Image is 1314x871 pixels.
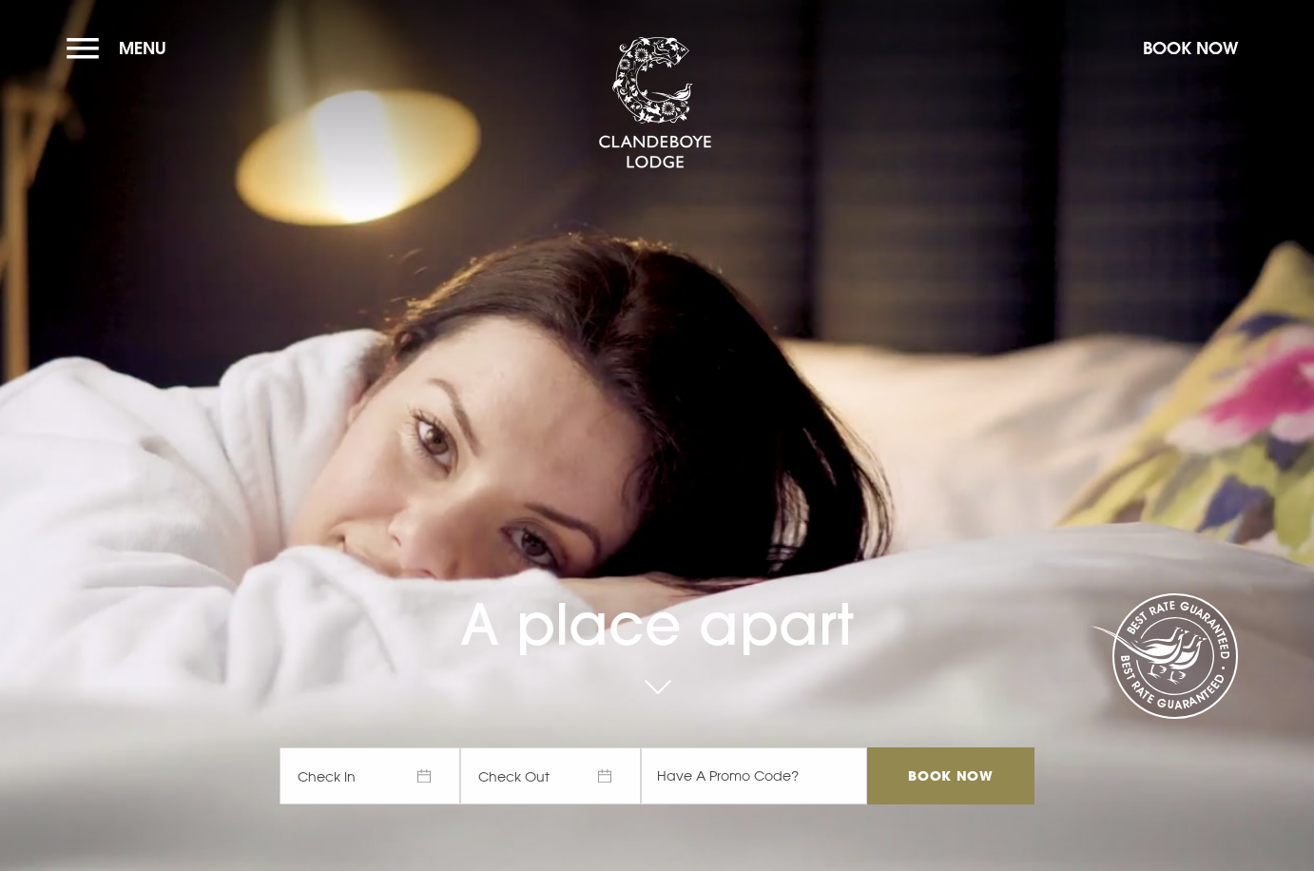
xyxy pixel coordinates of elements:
[280,537,1034,658] h1: A place apart
[598,37,712,170] img: Clandeboye Lodge
[460,747,641,804] span: Check Out
[67,28,176,68] button: Menu
[280,747,460,804] span: Check In
[1133,28,1247,68] button: Book Now
[867,747,1034,804] input: Book Now
[119,37,166,59] span: Menu
[641,747,867,804] input: Have A Promo Code?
